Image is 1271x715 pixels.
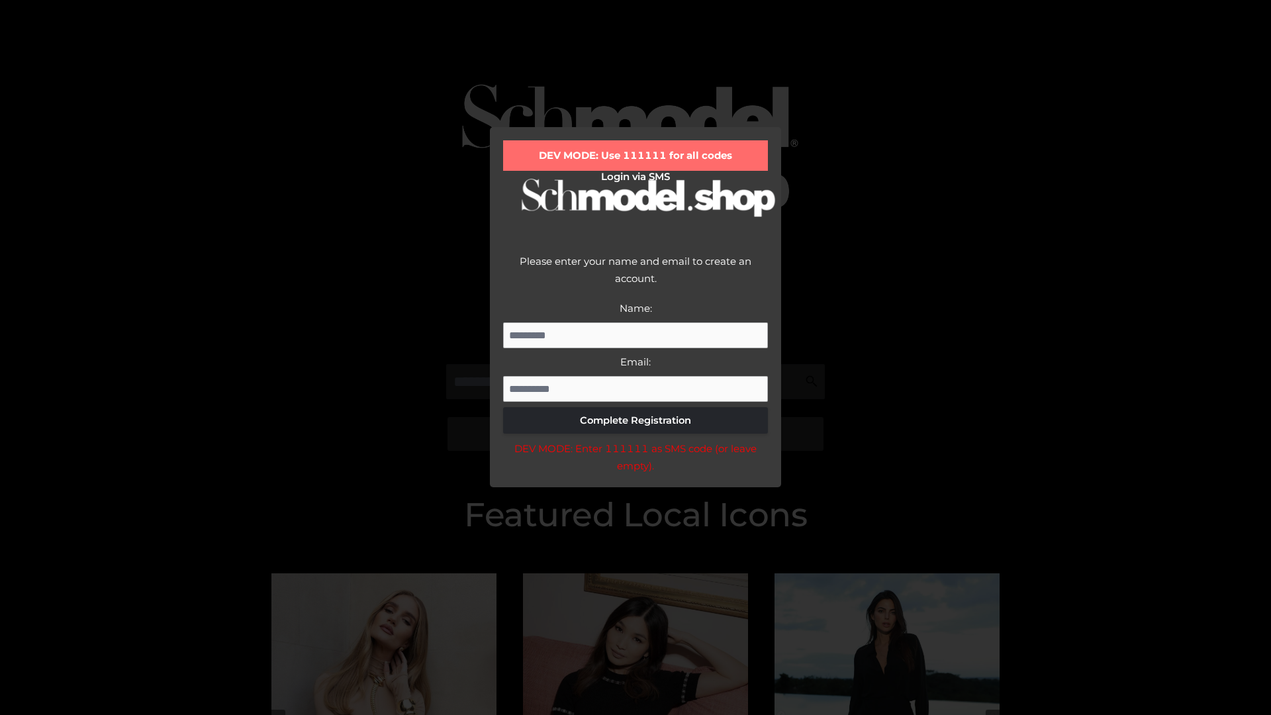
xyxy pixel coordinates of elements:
label: Name: [620,302,652,314]
div: DEV MODE: Enter 111111 as SMS code (or leave empty). [503,440,768,474]
div: DEV MODE: Use 111111 for all codes [503,140,768,171]
button: Complete Registration [503,407,768,434]
label: Email: [620,356,651,368]
div: Please enter your name and email to create an account. [503,253,768,300]
h2: Login via SMS [503,171,768,183]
